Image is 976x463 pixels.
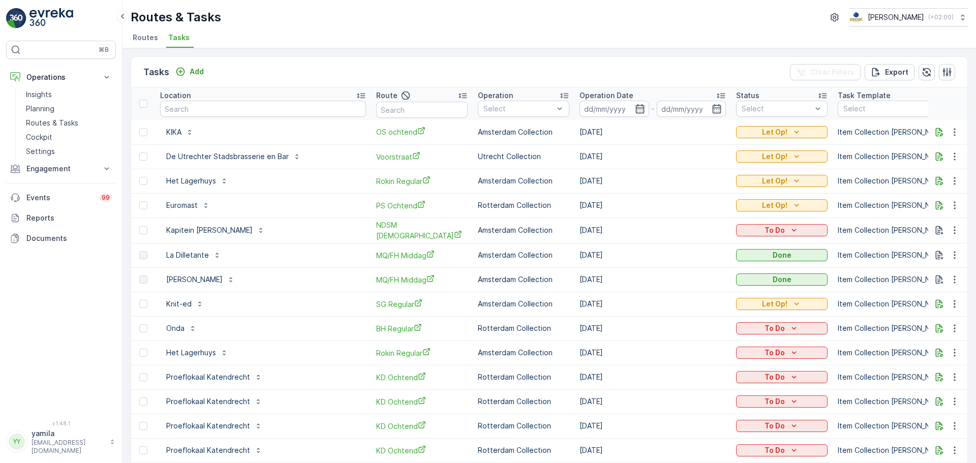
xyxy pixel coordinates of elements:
p: Let Op! [762,299,787,309]
div: Toggle Row Selected [139,251,147,259]
button: Done [736,249,828,261]
p: Planning [26,104,54,114]
button: To Do [736,371,828,383]
a: SG Regular [376,299,468,310]
p: Proeflokaal Katendrecht [166,445,250,455]
a: Rokin Regular [376,348,468,358]
td: [DATE] [574,316,731,341]
td: Rotterdam Collection [473,316,574,341]
a: Events99 [6,188,116,208]
td: Rotterdam Collection [473,414,574,438]
button: To Do [736,224,828,236]
p: Status [736,90,759,101]
p: Export [885,67,908,77]
p: Select [483,104,554,114]
div: Toggle Row Selected [139,201,147,209]
button: Let Op! [736,126,828,138]
button: Onda [160,320,203,336]
div: Toggle Row Selected [139,177,147,185]
p: To Do [765,396,785,407]
button: De Utrechter Stadsbrasserie en Bar [160,148,307,165]
p: Onda [166,323,185,333]
p: Kapitein [PERSON_NAME] [166,225,253,235]
span: Routes [133,33,158,43]
p: Euromast [166,200,198,210]
p: Done [773,250,791,260]
button: Engagement [6,159,116,179]
p: Select [843,104,932,114]
td: [DATE] [574,193,731,218]
input: Search [160,101,366,117]
button: Het Lagerhuys [160,345,234,361]
td: Item Collection [PERSON_NAME] [833,438,953,462]
p: Add [190,67,204,77]
td: Amsterdam Collection [473,218,574,243]
button: Proeflokaal Katendrecht [160,393,268,410]
p: Insights [26,89,52,100]
div: Toggle Row Selected [139,422,147,430]
a: KD Ochtend [376,372,468,383]
button: Proeflokaal Katendrecht [160,369,268,385]
td: [DATE] [574,243,731,267]
a: BH Regular [376,323,468,334]
span: MQ/FH Middag [376,274,468,285]
td: [DATE] [574,218,731,243]
td: Rotterdam Collection [473,389,574,414]
a: KD Ochtend [376,396,468,407]
p: Proeflokaal Katendrecht [166,421,250,431]
input: dd/mm/yyyy [657,101,726,117]
button: Kapitein [PERSON_NAME] [160,222,271,238]
td: Amsterdam Collection [473,267,574,292]
button: To Do [736,444,828,456]
a: NDSM Oosterdok [376,220,468,241]
a: Rokin Regular [376,176,468,187]
td: Item Collection [PERSON_NAME] [833,218,953,243]
button: Done [736,273,828,286]
img: basis-logo_rgb2x.png [849,12,864,23]
p: Knit-ed [166,299,192,309]
a: MQ/FH Middag [376,250,468,261]
td: Item Collection [PERSON_NAME] [833,389,953,414]
input: dd/mm/yyyy [579,101,649,117]
td: Rotterdam Collection [473,193,574,218]
button: YYyamila[EMAIL_ADDRESS][DOMAIN_NAME] [6,428,116,455]
td: Amsterdam Collection [473,243,574,267]
button: [PERSON_NAME](+02:00) [849,8,968,26]
a: Settings [22,144,116,159]
a: KD Ochtend [376,445,468,456]
p: Settings [26,146,55,157]
p: Let Op! [762,127,787,137]
p: Let Op! [762,200,787,210]
img: logo [6,8,26,28]
td: Amsterdam Collection [473,120,574,144]
p: Task Template [838,90,891,101]
td: Rotterdam Collection [473,365,574,389]
button: Euromast [160,197,216,213]
td: [DATE] [574,438,731,462]
p: Select [742,104,812,114]
td: [DATE] [574,341,731,365]
a: OS ochtend [376,127,468,137]
a: Reports [6,208,116,228]
a: Planning [22,102,116,116]
button: Let Op! [736,150,828,163]
td: [DATE] [574,292,731,316]
button: Let Op! [736,175,828,187]
td: Item Collection [PERSON_NAME] [833,365,953,389]
div: Toggle Row Selected [139,300,147,308]
td: Item Collection [PERSON_NAME] [833,243,953,267]
p: Documents [26,233,112,243]
p: Operation Date [579,90,633,101]
a: Documents [6,228,116,249]
p: Let Op! [762,176,787,186]
p: Events [26,193,94,203]
td: Amsterdam Collection [473,169,574,193]
img: logo_light-DOdMpM7g.png [29,8,73,28]
button: To Do [736,347,828,359]
td: [DATE] [574,144,731,169]
p: [EMAIL_ADDRESS][DOMAIN_NAME] [32,439,105,455]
